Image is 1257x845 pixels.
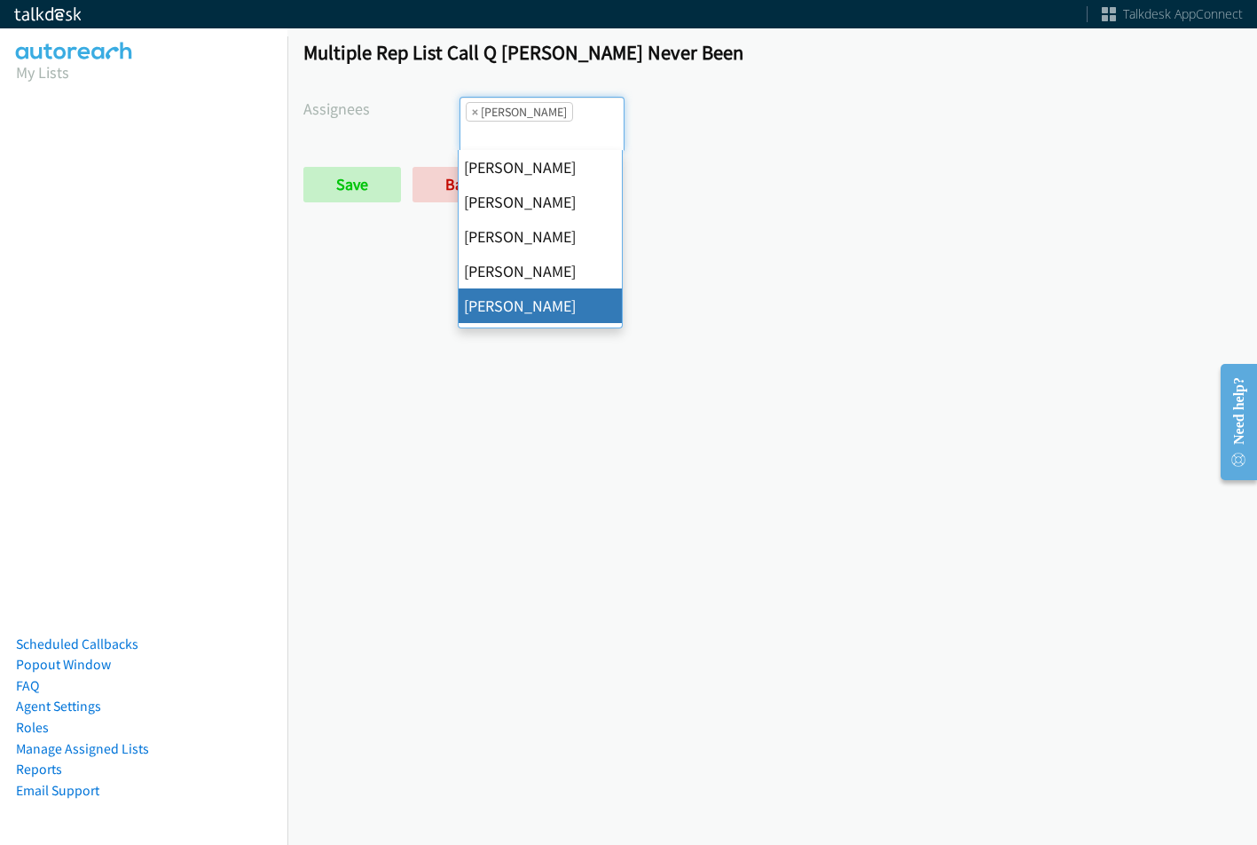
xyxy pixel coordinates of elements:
[459,219,622,254] li: [PERSON_NAME]
[16,656,111,673] a: Popout Window
[16,62,69,83] a: My Lists
[459,185,622,219] li: [PERSON_NAME]
[303,40,1241,65] h1: Multiple Rep List Call Q [PERSON_NAME] Never Been
[459,323,622,358] li: [PERSON_NAME]
[16,698,101,715] a: Agent Settings
[303,167,401,202] input: Save
[1102,5,1243,23] a: Talkdesk AppConnect
[16,636,138,652] a: Scheduled Callbacks
[466,102,573,122] li: Tatiana Medina
[16,782,99,799] a: Email Support
[16,740,149,757] a: Manage Assigned Lists
[459,254,622,288] li: [PERSON_NAME]
[459,150,622,185] li: [PERSON_NAME]
[1206,351,1257,493] iframe: Resource Center
[459,288,622,323] li: [PERSON_NAME]
[16,761,62,778] a: Reports
[472,103,478,121] span: ×
[412,167,511,202] a: Back
[16,677,39,694] a: FAQ
[303,97,460,121] label: Assignees
[16,719,49,736] a: Roles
